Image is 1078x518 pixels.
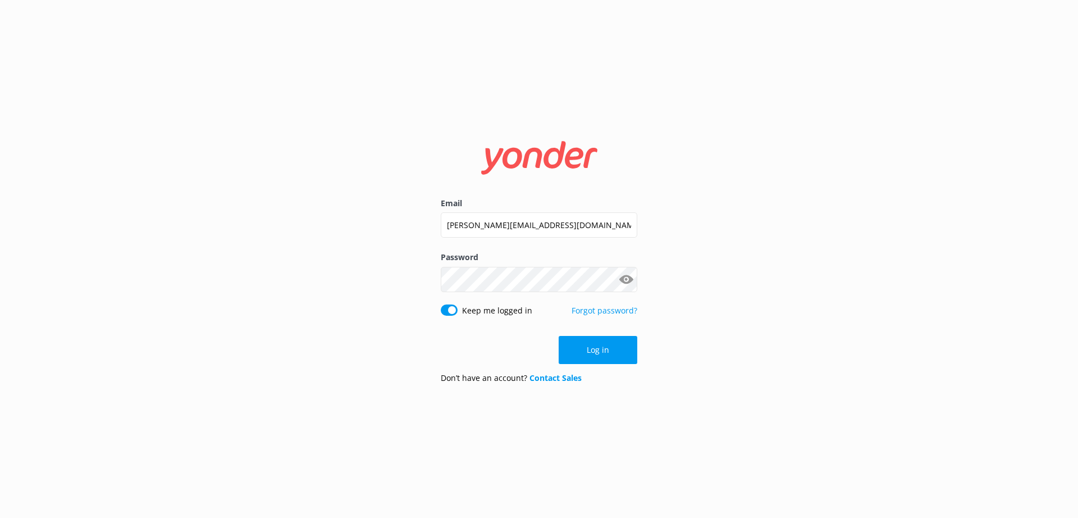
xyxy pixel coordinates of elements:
[529,372,582,383] a: Contact Sales
[441,372,582,384] p: Don’t have an account?
[441,197,637,210] label: Email
[441,212,637,238] input: user@emailaddress.com
[615,268,637,290] button: Show password
[559,336,637,364] button: Log in
[441,251,637,263] label: Password
[462,305,532,317] label: Keep me logged in
[572,305,637,316] a: Forgot password?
